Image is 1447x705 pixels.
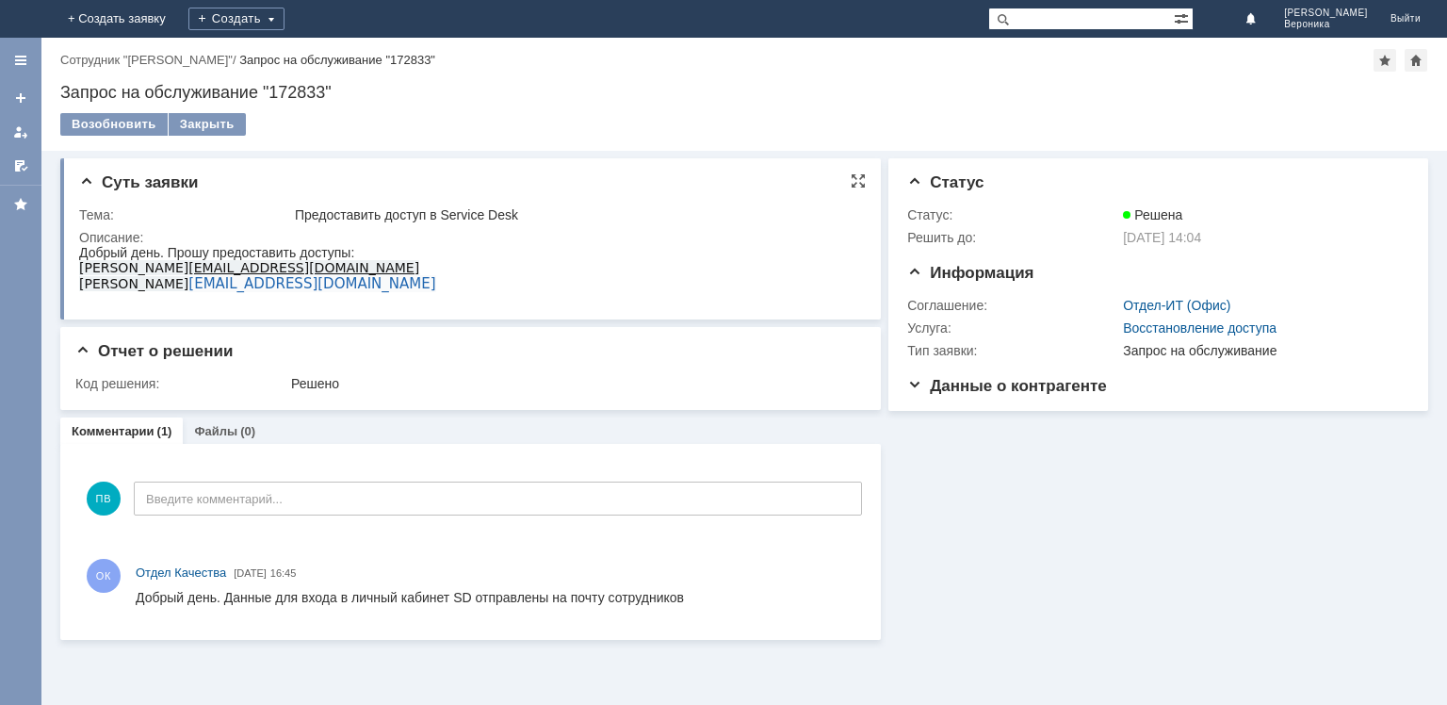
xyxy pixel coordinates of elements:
[6,117,36,147] a: Мои заявки
[1284,19,1368,30] span: Вероника
[6,83,36,113] a: Создать заявку
[60,53,233,67] a: Сотрудник "[PERSON_NAME]"
[1174,8,1193,26] span: Расширенный поиск
[157,424,172,438] div: (1)
[60,83,1428,102] div: Запрос на обслуживание "172833"
[109,15,340,30] a: [EMAIL_ADDRESS][DOMAIN_NAME]
[291,376,854,391] div: Решено
[907,207,1119,222] div: Статус:
[295,207,854,222] div: Предоставить доступ в Service Desk
[75,342,233,360] span: Отчет о решении
[87,482,121,516] span: ПВ
[60,53,239,67] div: /
[1405,49,1427,72] div: Сделать домашней страницей
[1123,343,1400,358] div: Запрос на обслуживание
[907,298,1119,313] div: Соглашение:
[907,343,1119,358] div: Тип заявки:
[240,424,255,438] div: (0)
[907,230,1119,245] div: Решить до:
[907,377,1107,395] span: Данные о контрагенте
[194,424,237,438] a: Файлы
[136,566,226,580] span: Отдел Качества
[1123,207,1182,222] span: Решена
[188,8,285,30] div: Создать
[72,424,154,438] a: Комментарии
[75,376,287,391] div: Код решения:
[1123,320,1276,336] a: Восстановление доступа
[1123,230,1201,245] span: [DATE] 14:04
[136,564,226,582] a: Отдел Качества
[239,53,435,67] div: Запрос на обслуживание "172833"
[79,230,858,245] div: Описание:
[1284,8,1368,19] span: [PERSON_NAME]
[79,173,198,191] span: Суть заявки
[270,567,297,579] span: 16:45
[234,567,267,579] span: [DATE]
[907,264,1033,282] span: Информация
[1123,298,1230,313] a: Отдел-ИТ (Офис)
[1374,49,1396,72] div: Добавить в избранное
[79,207,291,222] div: Тема:
[6,151,36,181] a: Мои согласования
[907,320,1119,336] div: Услуга:
[907,173,984,191] span: Статус
[851,173,866,189] div: На всю страницу
[109,30,356,47] a: [EMAIL_ADDRESS][DOMAIN_NAME]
